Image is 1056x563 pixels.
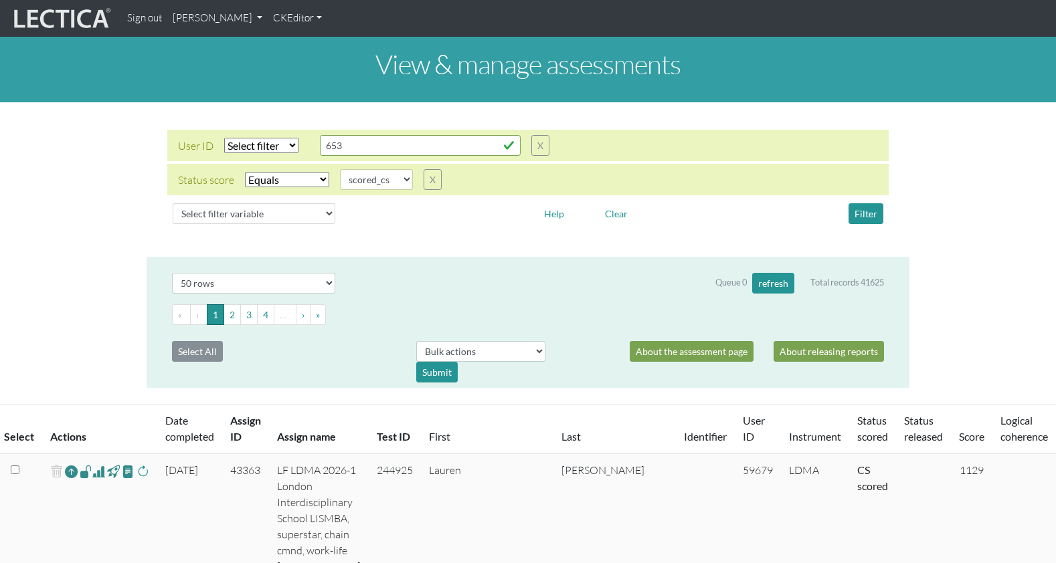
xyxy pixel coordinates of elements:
span: rescore [137,463,149,479]
a: Status scored [857,414,888,443]
div: Submit [416,362,458,382]
a: About releasing reports [774,341,884,362]
th: Assign ID [222,405,269,454]
span: Analyst score [92,463,105,479]
th: Test ID [369,405,421,454]
button: Go to page 2 [224,304,241,325]
th: Actions [42,405,157,454]
a: CKEditor [268,5,327,31]
span: 1129 [960,463,984,477]
th: Assign name [269,405,369,454]
a: Date completed [165,414,214,443]
button: refresh [752,273,794,294]
a: Sign out [122,5,167,31]
a: Score [959,430,984,443]
button: Go to page 4 [257,304,274,325]
button: Go to last page [310,304,326,325]
a: Identifier [684,430,727,443]
button: Filter [849,203,883,224]
button: Go to page 1 [207,304,224,325]
a: First [429,430,450,443]
button: X [531,135,549,156]
span: view [80,463,92,479]
a: Logical coherence [1000,414,1048,443]
a: Help [538,206,570,219]
div: User ID [178,138,213,154]
span: delete [50,462,63,481]
a: [PERSON_NAME] [167,5,268,31]
a: Last [561,430,581,443]
span: view [122,463,135,479]
a: Completed = assessment has been completed; CS scored = assessment has been CLAS scored; LS scored... [857,463,888,492]
a: User ID [743,414,765,443]
button: Go to next page [296,304,311,325]
a: Instrument [789,430,841,443]
button: Help [538,203,570,224]
a: Reopen [65,462,78,481]
a: About the assessment page [630,341,754,362]
span: view [107,463,120,479]
button: X [424,169,442,190]
button: Select All [172,341,223,362]
img: lecticalive [11,6,111,31]
button: Clear [599,203,634,224]
a: Status released [904,414,943,443]
div: Status score [178,172,234,188]
ul: Pagination [172,304,884,325]
div: Queue 0 Total records 41625 [715,273,884,294]
button: Go to page 3 [240,304,258,325]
